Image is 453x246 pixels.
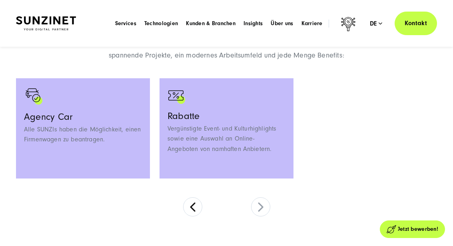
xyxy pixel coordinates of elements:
img: SUNZINET Full Service Digital Agentur [16,16,76,30]
a: Insights [243,20,263,28]
h3: Rabatte [168,111,285,121]
a: Services [115,20,136,28]
img: Ein Auto mit einem Haken in einem Kreis [24,86,44,106]
a: Karriere [301,20,323,28]
p: Alle SUNZIs haben die Möglichkeit, einen Firmenwagen zu beantragen. [24,125,142,145]
p: Bei uns steht Freude an der Arbeit im Mittelpunkt. Wie wir das umsetzen? Wir bieten dir spannende... [85,37,369,61]
a: Technologien [144,20,178,28]
a: Kunden & Branchen [186,20,235,28]
a: Jetzt bewerben! [380,220,445,238]
div: de [370,20,383,28]
h3: Agency Car [24,112,142,122]
a: Über uns [271,20,293,28]
p: Vergünstigte Event- und Kulturhighlights sowie eine Auswahl an Online-Angeboten von namhaften Anb... [168,124,285,155]
a: Kontakt [395,12,437,35]
img: discount [168,86,187,105]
